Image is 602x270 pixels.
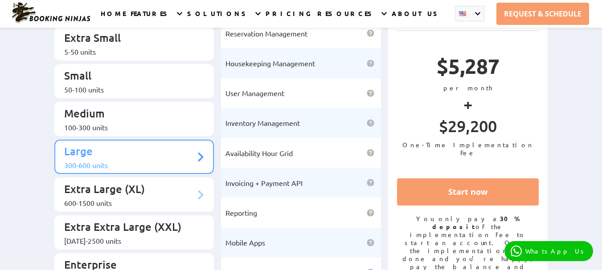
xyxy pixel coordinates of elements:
[367,29,374,37] img: help icon
[367,209,374,217] img: help icon
[367,60,374,67] img: help icon
[101,9,126,28] a: HOME
[367,89,374,97] img: help icon
[64,236,196,245] div: [DATE]-2500 units
[432,214,520,230] strong: 30% deposit
[64,85,196,94] div: 50-100 units
[225,29,307,38] span: Reservation Management
[397,178,539,206] a: Start now
[64,123,196,132] div: 100-300 units
[225,208,257,217] span: Reporting
[397,92,539,116] p: +
[64,47,196,56] div: 5-50 units
[225,59,315,68] span: Housekeeping Management
[64,106,196,123] p: Medium
[225,178,303,187] span: Invoicing + Payment API
[496,3,589,25] a: REQUEST & SCHEDULE
[367,149,374,157] img: help icon
[504,241,593,261] a: WhatsApp Us
[397,116,539,141] p: $29,200
[11,2,91,24] img: Booking Ninjas Logo
[525,247,587,255] p: WhatsApp Us
[64,161,196,169] div: 300-600 units
[397,53,539,84] p: $5,287
[131,9,171,28] a: FEATURES
[64,182,196,198] p: Extra Large (XL)
[317,9,376,28] a: RESOURCES
[64,144,196,161] p: Large
[397,84,539,92] p: per month
[225,89,284,97] span: User Management
[266,9,312,28] a: PRICING
[187,9,250,28] a: SOLUTIONS
[367,119,374,127] img: help icon
[64,69,196,85] p: Small
[367,239,374,246] img: help icon
[64,198,196,207] div: 600-1500 units
[225,118,300,127] span: Inventory Management
[225,238,265,247] span: Mobile Apps
[392,9,441,28] a: ABOUT US
[64,31,196,47] p: Extra Small
[64,220,196,236] p: Extra Extra Large (XXL)
[397,141,539,157] p: One-Time Implementation Fee
[367,179,374,186] img: help icon
[225,149,293,157] span: Availability Hour Grid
